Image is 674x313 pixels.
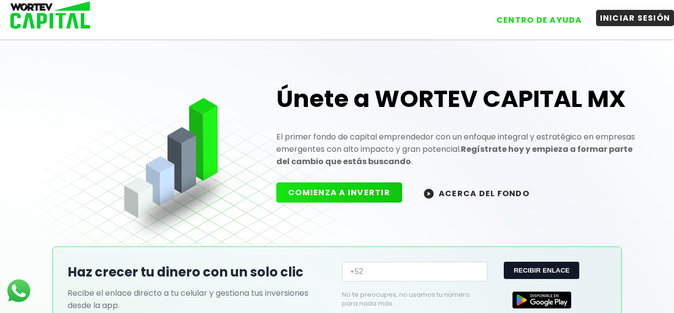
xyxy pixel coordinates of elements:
[412,182,541,204] button: ACERCA DEL FONDO
[512,291,571,309] img: Google Play
[276,143,633,167] strong: Regístrate hoy y empieza a formar parte del cambio que estás buscando
[276,131,640,168] p: El primer fondo de capital emprendedor con un enfoque integral y estratégico en empresas emergent...
[276,187,412,198] a: COMIENZA A INVERTIR
[5,277,33,305] img: logos_whatsapp-icon.242b2217.svg
[504,262,579,279] button: RECIBIR ENLACE
[483,4,586,28] a: CENTRO DE AYUDA
[276,182,402,203] button: COMIENZA A INVERTIR
[68,287,332,312] p: Recibe el enlace directo a tu celular y gestiona tus inversiones desde la app.
[492,12,586,28] button: CENTRO DE AYUDA
[68,263,332,282] h2: Haz crecer tu dinero con un solo clic
[276,83,640,115] h1: Únete a WORTEV CAPITAL MX
[342,290,472,308] p: No te preocupes, no usamos tu número para nada más.
[424,189,434,199] img: wortev-capital-acerca-del-fondo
